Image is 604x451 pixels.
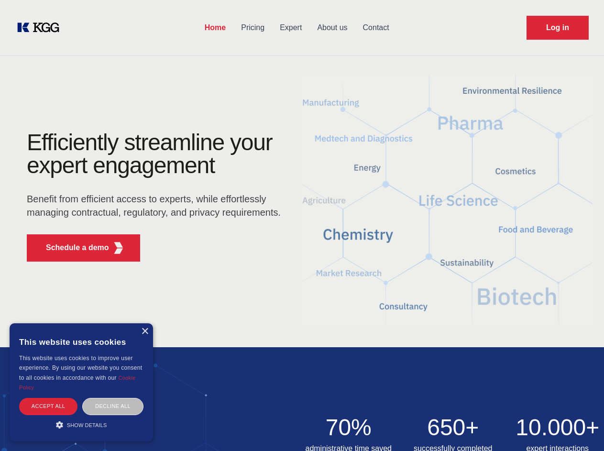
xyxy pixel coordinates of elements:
div: Decline all [82,398,143,415]
span: Show details [67,422,107,428]
span: This website uses cookies to improve user experience. By using our website you consent to all coo... [19,355,142,381]
div: This website uses cookies [19,330,143,353]
a: Cookie Policy [19,375,136,390]
a: Request Demo [527,16,589,40]
h1: Efficiently streamline your expert engagement [27,131,287,177]
h2: 650+ [406,416,500,439]
a: About us [309,15,355,40]
a: Contact [355,15,397,40]
iframe: Chat Widget [556,405,604,451]
img: KGG Fifth Element RED [112,242,124,254]
a: Pricing [233,15,272,40]
p: Benefit from efficient access to experts, while effortlessly managing contractual, regulatory, an... [27,192,287,219]
a: Home [197,15,233,40]
h2: 70% [302,416,395,439]
img: KGG Fifth Element RED [302,62,593,338]
a: KOL Knowledge Platform: Talk to Key External Experts (KEE) [15,20,67,35]
p: Schedule a demo [46,242,109,253]
div: Accept all [19,398,77,415]
div: Show details [19,420,143,429]
button: Schedule a demoKGG Fifth Element RED [27,234,140,262]
div: Close [141,328,148,335]
a: Expert [272,15,309,40]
